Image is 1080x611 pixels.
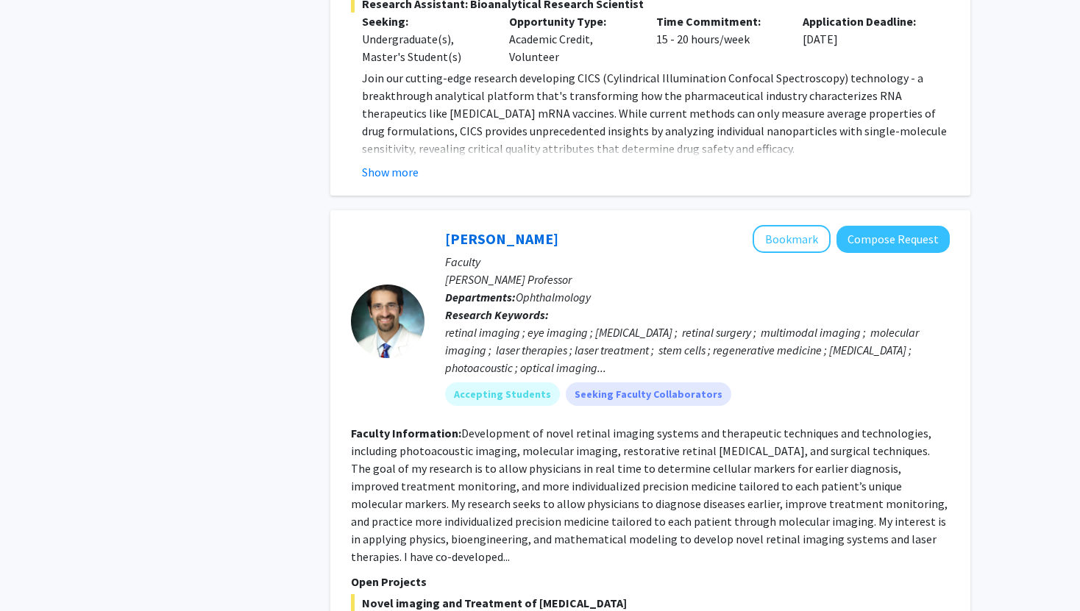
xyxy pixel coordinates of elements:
div: retinal imaging ; eye imaging ; [MEDICAL_DATA] ; retinal surgery ; multimodal imaging ; molecular... [445,324,950,376]
button: Show more [362,163,419,181]
div: [DATE] [792,12,939,65]
div: 15 - 20 hours/week [645,12,792,65]
p: Join our cutting-edge research developing CICS (Cylindrical Illumination Confocal Spectroscopy) t... [362,69,950,157]
a: [PERSON_NAME] [445,229,558,248]
b: Faculty Information: [351,426,461,440]
span: Ophthalmology [516,290,591,304]
button: Compose Request to Yannis Paulus [836,226,950,253]
div: Undergraduate(s), Master's Student(s) [362,30,487,65]
p: [PERSON_NAME] Professor [445,271,950,288]
button: Add Yannis Paulus to Bookmarks [753,225,831,253]
iframe: Chat [11,545,63,600]
p: Open Projects [351,573,950,590]
mat-chip: Accepting Students [445,382,560,406]
p: Faculty [445,253,950,271]
mat-chip: Seeking Faculty Collaborators [566,382,731,406]
p: Seeking: [362,12,487,30]
p: Time Commitment: [656,12,781,30]
b: Departments: [445,290,516,304]
fg-read-more: Development of novel retinal imaging systems and therapeutic techniques and technologies, includi... [351,426,948,564]
div: Academic Credit, Volunteer [498,12,645,65]
p: Application Deadline: [803,12,928,30]
b: Research Keywords: [445,307,549,322]
p: Opportunity Type: [509,12,634,30]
